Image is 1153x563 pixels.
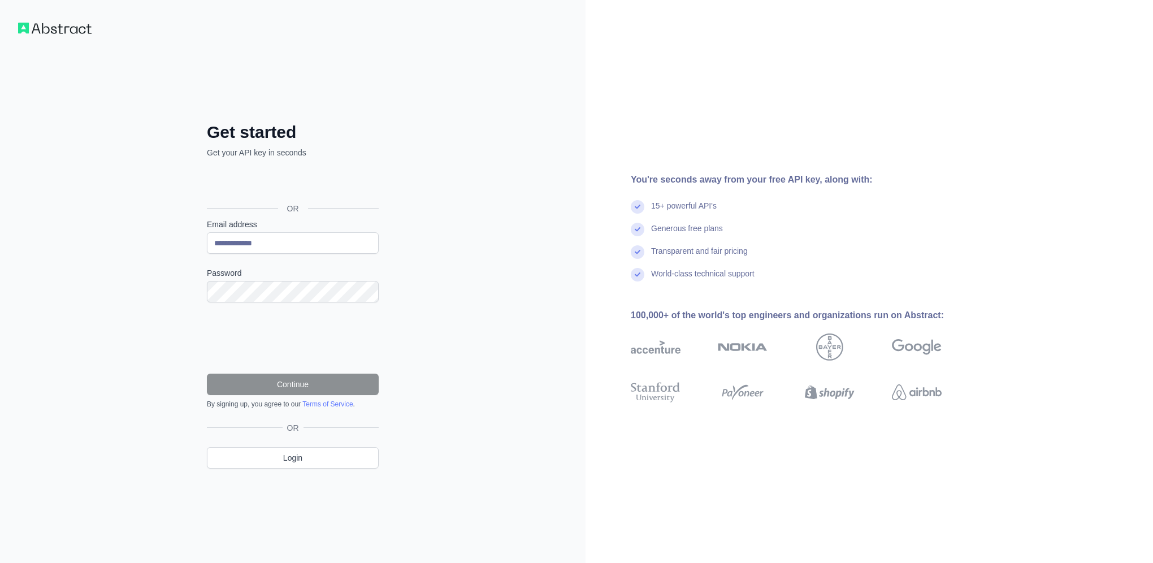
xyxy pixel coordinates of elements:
[207,267,379,279] label: Password
[201,171,382,196] iframe: “使用 Google 账号登录”按钮
[631,268,644,281] img: check mark
[631,334,680,361] img: accenture
[631,380,680,405] img: stanford university
[805,380,855,405] img: shopify
[651,268,755,291] div: World-class technical support
[631,173,978,187] div: You're seconds away from your free API key, along with:
[651,245,748,268] div: Transparent and fair pricing
[631,223,644,236] img: check mark
[631,245,644,259] img: check mark
[816,334,843,361] img: bayer
[283,422,304,434] span: OR
[718,334,768,361] img: nokia
[631,200,644,214] img: check mark
[892,380,942,405] img: airbnb
[207,219,379,230] label: Email address
[651,223,723,245] div: Generous free plans
[18,23,92,34] img: Workflow
[651,200,717,223] div: 15+ powerful API's
[892,334,942,361] img: google
[207,400,379,409] div: By signing up, you agree to our .
[207,147,379,158] p: Get your API key in seconds
[302,400,353,408] a: Terms of Service
[207,316,379,360] iframe: reCAPTCHA
[278,203,308,214] span: OR
[207,122,379,142] h2: Get started
[718,380,768,405] img: payoneer
[207,374,379,395] button: Continue
[631,309,978,322] div: 100,000+ of the world's top engineers and organizations run on Abstract:
[207,447,379,469] a: Login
